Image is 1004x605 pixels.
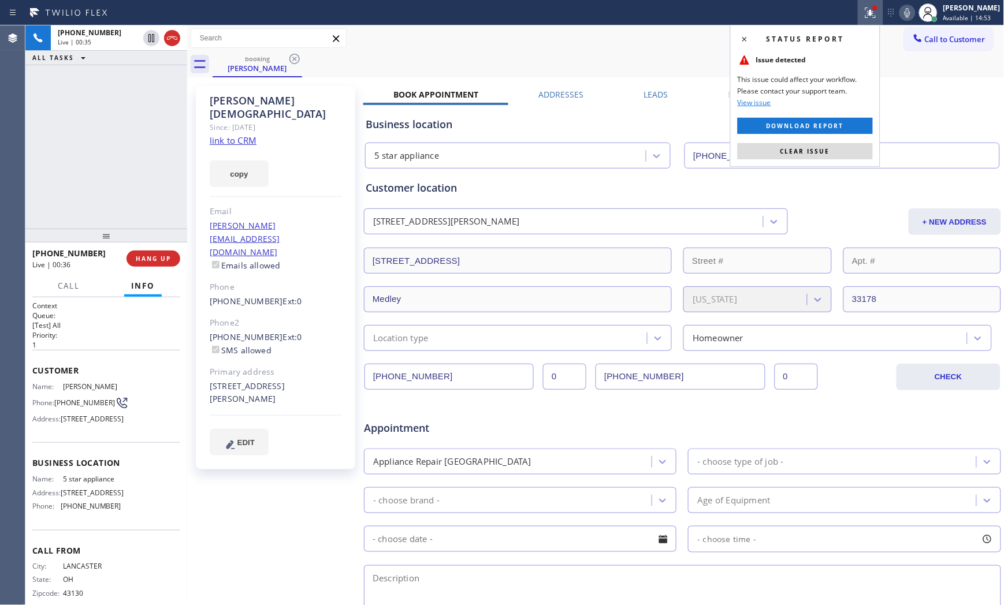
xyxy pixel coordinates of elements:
input: City [364,286,672,312]
button: + NEW ADDRESS [909,208,1001,235]
span: HANG UP [136,255,171,263]
span: Info [131,281,155,291]
span: Name: [32,382,63,391]
button: Hang up [164,30,180,46]
span: Call [58,281,80,291]
span: [PHONE_NUMBER] [58,28,121,38]
input: SMS allowed [212,346,220,353]
span: Phone: [32,502,61,510]
div: Location type [373,331,429,345]
span: Address: [32,488,61,497]
span: State: [32,576,63,584]
input: - choose date - [364,526,676,552]
span: Live | 00:36 [32,260,70,270]
input: Emails allowed [212,261,220,268]
a: [PHONE_NUMBER] [210,296,283,307]
div: Phone [210,281,342,294]
h2: Priority: [32,330,180,340]
button: CHECK [897,364,1001,390]
span: [STREET_ADDRESS] [61,414,124,423]
span: Ext: 0 [283,296,302,307]
div: [PERSON_NAME] [DEMOGRAPHIC_DATA] [210,94,342,121]
button: EDIT [210,429,269,455]
button: Call [51,275,87,297]
div: Age of Equipment [697,494,770,507]
label: Book Appointment [393,89,478,100]
div: 5 star appliance [374,150,439,163]
input: Ext. 2 [775,364,818,390]
h2: Queue: [32,311,180,320]
span: - choose time - [697,533,756,544]
span: Zipcode: [32,589,63,598]
p: 1 [32,340,180,350]
span: Business location [32,457,180,468]
span: ALL TASKS [32,54,74,62]
div: - choose brand - [373,494,440,507]
div: Business location [366,117,999,132]
input: Ext. [543,364,586,390]
a: [PHONE_NUMBER] [210,331,283,342]
input: ZIP [843,286,1001,312]
span: [PHONE_NUMBER] [61,502,121,510]
span: LANCASTER [63,562,121,571]
div: - choose type of job - [697,455,783,468]
button: ALL TASKS [25,51,97,65]
label: Addresses [538,89,583,100]
div: [PERSON_NAME] [214,63,301,73]
input: Phone Number [365,364,534,390]
label: Leads [644,89,668,100]
label: Emails allowed [210,260,281,271]
button: Call to Customer [905,28,993,50]
span: [PHONE_NUMBER] [54,398,115,407]
label: Membership [728,89,780,100]
span: Live | 00:35 [58,38,91,46]
input: Apt. # [843,248,1001,274]
span: 5 star appliance [63,475,121,483]
input: Address [364,248,672,274]
span: Appointment [364,420,575,436]
div: Appliance Repair [GEOGRAPHIC_DATA] [373,455,531,468]
span: 43130 [63,589,121,598]
div: Homeowner [693,331,743,345]
div: [STREET_ADDRESS][PERSON_NAME] [373,215,520,229]
span: OH [63,576,121,584]
span: Available | 14:53 [943,14,991,22]
div: booking [214,54,301,63]
label: SMS allowed [210,345,272,356]
input: Street # [683,248,832,274]
span: Call to Customer [925,34,986,44]
h1: Context [32,301,180,311]
span: [PERSON_NAME] [63,382,121,391]
div: Primary address [210,365,342,379]
a: link to CRM [210,135,256,146]
span: Ext: 0 [283,331,302,342]
button: Mute [899,5,916,21]
span: [STREET_ADDRESS] [61,488,124,497]
span: City: [32,562,63,571]
button: Info [124,275,162,297]
button: HANG UP [127,251,180,267]
button: Hold Customer [143,30,159,46]
input: Search [191,29,346,47]
input: Phone Number 2 [596,364,765,390]
div: [PERSON_NAME] [943,3,1001,13]
span: [PHONE_NUMBER] [32,248,106,259]
p: [Test] All [32,320,180,330]
span: Phone: [32,398,54,407]
input: Phone Number [685,143,999,169]
span: Name: [32,475,63,483]
span: Customer [32,365,180,376]
div: [STREET_ADDRESS][PERSON_NAME] [210,380,342,406]
a: [PERSON_NAME][EMAIL_ADDRESS][DOMAIN_NAME] [210,220,280,257]
span: Address: [32,414,61,423]
div: Raquel Mahomar [214,51,301,76]
div: Customer location [366,180,999,196]
div: Since: [DATE] [210,121,342,134]
div: Email [210,205,342,218]
div: Phone2 [210,316,342,330]
span: EDIT [237,438,255,447]
span: Call From [32,545,180,556]
button: copy [210,160,269,187]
